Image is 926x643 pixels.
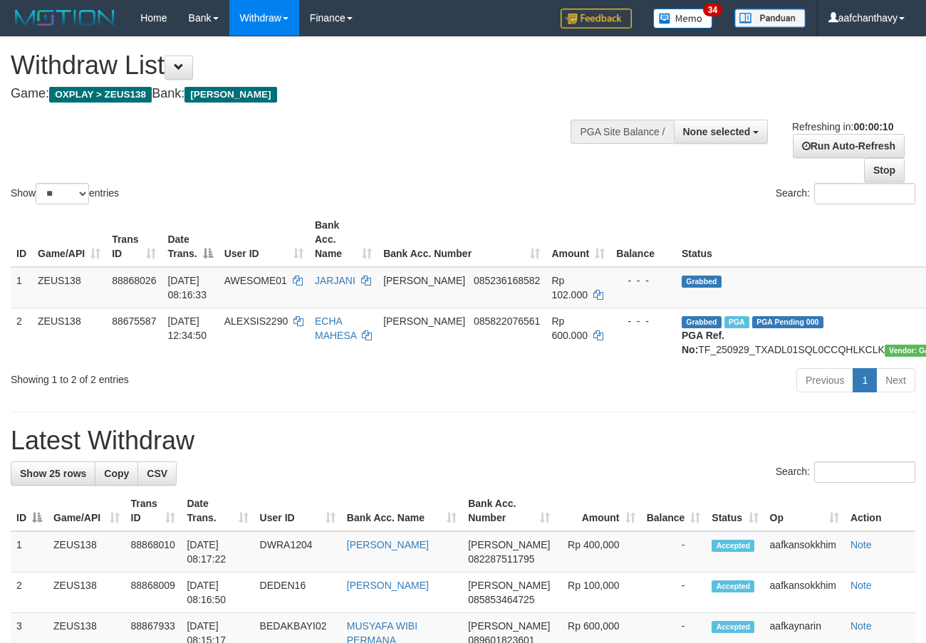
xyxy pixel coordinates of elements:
[556,531,640,573] td: Rp 400,000
[468,580,550,591] span: [PERSON_NAME]
[850,539,872,550] a: Note
[11,51,603,80] h1: Withdraw List
[378,212,546,267] th: Bank Acc. Number: activate to sort column ascending
[551,315,588,341] span: Rp 600.000
[162,212,218,267] th: Date Trans.: activate to sort column descending
[167,275,207,300] span: [DATE] 08:16:33
[752,316,823,328] span: PGA Pending
[853,368,877,392] a: 1
[104,468,129,479] span: Copy
[682,276,722,288] span: Grabbed
[764,531,845,573] td: aafkansokkhim
[712,540,754,552] span: Accepted
[571,120,673,144] div: PGA Site Balance /
[32,267,106,308] td: ZEUS138
[845,491,915,531] th: Action
[850,620,872,632] a: Note
[864,158,905,182] a: Stop
[796,368,853,392] a: Previous
[254,573,341,613] td: DEDEN16
[610,212,676,267] th: Balance
[347,580,429,591] a: [PERSON_NAME]
[36,183,89,204] select: Showentries
[32,308,106,362] td: ZEUS138
[462,491,556,531] th: Bank Acc. Number: activate to sort column ascending
[106,212,162,267] th: Trans ID: activate to sort column ascending
[315,315,356,341] a: ECHA MAHESA
[814,183,915,204] input: Search:
[11,461,95,486] a: Show 25 rows
[703,4,722,16] span: 34
[112,275,156,286] span: 88868026
[683,126,751,137] span: None selected
[167,315,207,341] span: [DATE] 12:34:50
[125,531,182,573] td: 88868010
[616,314,670,328] div: - - -
[616,273,670,288] div: - - -
[793,134,905,158] a: Run Auto-Refresh
[48,491,125,531] th: Game/API: activate to sort column ascending
[876,368,915,392] a: Next
[11,531,48,573] td: 1
[95,461,138,486] a: Copy
[219,212,309,267] th: User ID: activate to sort column ascending
[468,620,550,632] span: [PERSON_NAME]
[48,531,125,573] td: ZEUS138
[112,315,156,327] span: 88675587
[181,573,254,613] td: [DATE] 08:16:50
[254,531,341,573] td: DWRA1204
[224,275,287,286] span: AWESOME01
[561,9,632,28] img: Feedback.jpg
[11,427,915,455] h1: Latest Withdraw
[181,531,254,573] td: [DATE] 08:17:22
[32,212,106,267] th: Game/API: activate to sort column ascending
[556,573,640,613] td: Rp 100,000
[20,468,86,479] span: Show 25 rows
[641,573,707,613] td: -
[712,621,754,633] span: Accepted
[682,316,722,328] span: Grabbed
[224,315,288,327] span: ALEXSIS2290
[11,183,119,204] label: Show entries
[853,121,893,132] strong: 00:00:10
[11,212,32,267] th: ID
[184,87,276,103] span: [PERSON_NAME]
[764,573,845,613] td: aafkansokkhim
[468,539,550,550] span: [PERSON_NAME]
[641,531,707,573] td: -
[48,573,125,613] td: ZEUS138
[474,275,540,286] span: Copy 085236168582 to clipboard
[682,330,724,355] b: PGA Ref. No:
[11,87,603,101] h4: Game: Bank:
[11,367,375,387] div: Showing 1 to 2 of 2 entries
[315,275,355,286] a: JARJANI
[125,573,182,613] td: 88868009
[383,315,465,327] span: [PERSON_NAME]
[11,573,48,613] td: 2
[641,491,707,531] th: Balance: activate to sort column ascending
[125,491,182,531] th: Trans ID: activate to sort column ascending
[49,87,152,103] span: OXPLAY > ZEUS138
[137,461,177,486] a: CSV
[11,7,119,28] img: MOTION_logo.png
[776,461,915,483] label: Search:
[468,594,534,605] span: Copy 085853464725 to clipboard
[556,491,640,531] th: Amount: activate to sort column ascending
[653,9,713,28] img: Button%20Memo.svg
[734,9,806,28] img: panduan.png
[724,316,749,328] span: Marked by aafpengsreynich
[468,553,534,565] span: Copy 082287511795 to clipboard
[11,308,32,362] td: 2
[147,468,167,479] span: CSV
[712,580,754,592] span: Accepted
[674,120,769,144] button: None selected
[341,491,462,531] th: Bank Acc. Name: activate to sort column ascending
[11,491,48,531] th: ID: activate to sort column descending
[474,315,540,327] span: Copy 085822076561 to clipboard
[764,491,845,531] th: Op: activate to sort column ascending
[792,121,893,132] span: Refreshing in:
[383,275,465,286] span: [PERSON_NAME]
[850,580,872,591] a: Note
[546,212,610,267] th: Amount: activate to sort column ascending
[11,267,32,308] td: 1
